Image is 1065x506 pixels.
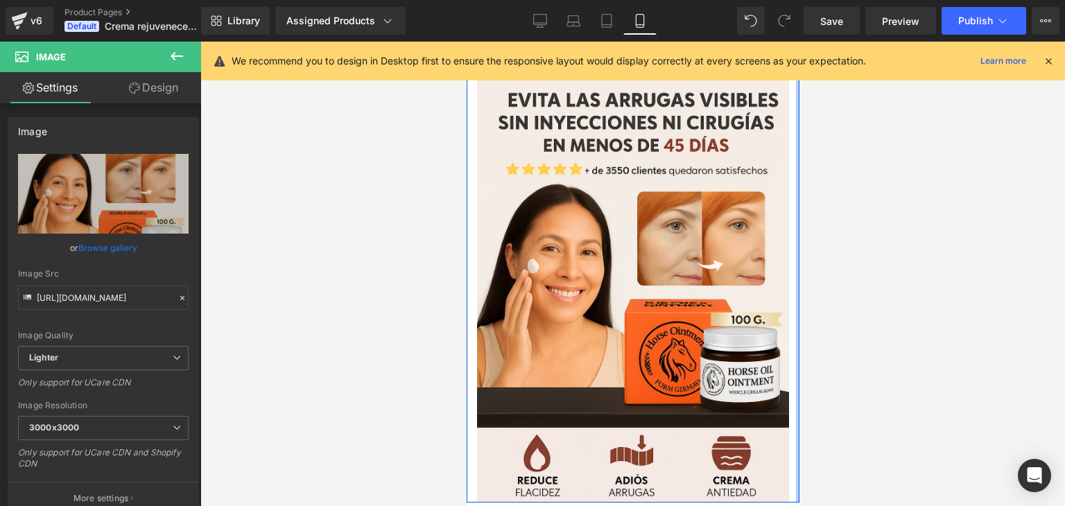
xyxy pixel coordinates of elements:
div: Only support for UCare CDN [18,377,189,397]
div: Image Src [18,269,189,279]
input: Link [18,286,189,310]
div: Image Quality [18,331,189,340]
button: Redo [770,7,798,35]
span: Library [227,15,260,27]
div: or [18,241,189,255]
div: Image Resolution [18,401,189,410]
a: v6 [6,7,53,35]
div: Image [18,118,47,137]
button: Undo [737,7,765,35]
span: Crema rejuvenecedora - Horse Elixir [105,21,198,32]
div: v6 [28,12,45,30]
a: Learn more [975,53,1032,69]
p: More settings [73,492,129,505]
span: Default [64,21,99,32]
div: Assigned Products [286,14,395,28]
div: Only support for UCare CDN and Shopify CDN [18,447,189,478]
a: Product Pages [64,7,224,18]
a: Laptop [557,7,590,35]
span: Save [820,14,843,28]
button: Publish [942,7,1026,35]
a: Design [103,72,204,103]
span: Image [36,51,66,62]
a: Mobile [623,7,657,35]
a: Preview [865,7,936,35]
div: Open Intercom Messenger [1018,459,1051,492]
a: Tablet [590,7,623,35]
button: More [1032,7,1059,35]
span: Preview [882,14,919,28]
a: Desktop [523,7,557,35]
a: Browse gallery [78,236,137,260]
b: 3000x3000 [29,422,79,433]
b: Lighter [29,352,58,363]
span: Publish [958,15,993,26]
p: We recommend you to design in Desktop first to ensure the responsive layout would display correct... [232,53,866,69]
a: New Library [201,7,270,35]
